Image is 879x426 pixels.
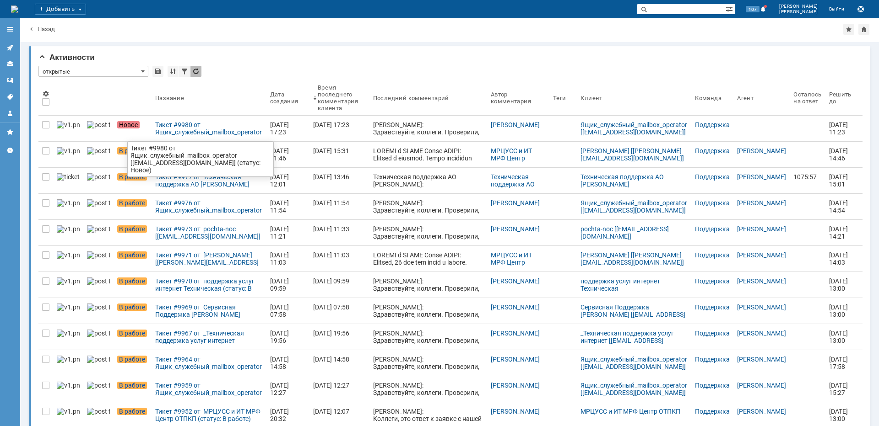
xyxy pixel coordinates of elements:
[737,147,786,154] a: [PERSON_NAME]
[57,225,80,233] img: v1.png
[829,147,849,162] span: [DATE] 14:46
[83,116,114,141] a: post ticket.png
[373,330,483,359] div: [PERSON_NAME]: Здравствуйте, коллеги. Проверили, канал работает штатно,потерь и прерываний не фик...
[266,246,309,272] a: [DATE] 11:03
[581,304,685,325] a: Сервисная Поддержка [PERSON_NAME] [[EMAIL_ADDRESS][DOMAIN_NAME]]
[117,225,147,233] span: В работе
[737,95,754,101] div: Агент
[313,251,349,259] div: [DATE] 11:03
[695,330,730,337] a: Поддержка
[793,91,821,105] div: Осталось на ответ
[369,142,487,167] a: LOREMI d SI AME Conse ADIPI: Elitsed d eiusmod. Tempo incididun utlabo etdoloremagn aliqua en adm...
[53,116,83,141] a: v1.png
[114,246,152,272] a: В работе
[87,225,110,233] img: post ticket.png
[57,304,80,311] img: v1.png
[313,173,349,181] div: [DATE] 13:46
[581,382,689,396] a: Ящик_служебный_mailbox_operator [[EMAIL_ADDRESS][DOMAIN_NAME]]
[53,324,83,350] a: v1.png
[155,408,263,422] div: Тикет #9952 от МРЦУСС и ИТ МРФ Центр ОТПКП (статус: В работе)
[691,80,733,116] th: Команда
[695,304,730,311] a: Поддержка
[83,350,114,376] a: post ticket.png
[855,4,866,15] button: Сохранить лог
[737,251,786,259] a: [PERSON_NAME]
[843,24,854,35] div: Добавить в избранное
[695,251,730,259] a: Поддержка
[825,220,856,245] a: [DATE] 14:21
[155,225,263,240] div: Тикет #9973 от pochta-noc [[EMAIL_ADDRESS][DOMAIN_NAME]] (статус: В работе)
[373,121,483,150] div: [PERSON_NAME]: Здравствуйте, коллеги. Проверили, канал работает штатно,потерь и прерываний не фик...
[117,147,147,154] span: В работе
[117,304,147,311] span: В работе
[695,173,730,181] a: Поддержка
[266,142,309,167] a: [DATE] 11:46
[53,350,83,376] a: v1.png
[373,147,483,337] div: LOREMI d SI AME Conse ADIPI: Elitsed d eiusmod. Tempo incididun utlabo etdoloremagn aliqua en adm...
[825,324,856,350] a: [DATE] 13:00
[57,147,80,154] img: v1.png
[83,246,114,272] a: post ticket.png
[155,277,263,292] div: Тикет #9970 от поддержка услуг интернет Техническая (статус: В работе)
[313,121,349,128] div: [DATE] 17:23
[695,199,730,207] a: Поддержка
[581,251,684,266] a: [PERSON_NAME] [[PERSON_NAME][EMAIL_ADDRESS][DOMAIN_NAME]]
[53,272,83,298] a: v1.png
[309,298,369,324] a: [DATE] 07:58
[152,194,266,219] a: Тикет #9976 от Ящик_служебный_mailbox_operator [[EMAIL_ADDRESS][DOMAIN_NAME]] (статус: В работе)
[491,330,540,337] a: [PERSON_NAME]
[155,382,263,396] div: Тикет #9959 от Ящик_служебный_mailbox_operator [[EMAIL_ADDRESS][DOMAIN_NAME]] (статус: В работе)
[737,304,786,311] a: [PERSON_NAME]
[369,194,487,219] a: [PERSON_NAME]: Здравствуйте, коллеги. Проверили, канал работает штатно,потерь и прерываний не фик...
[829,304,849,318] span: [DATE] 13:00
[57,356,80,363] img: v1.png
[491,277,540,285] a: [PERSON_NAME]
[487,80,549,116] th: Автор комментария
[369,246,487,272] a: LOREMI d SI AME Conse ADIPI: Elitsed, 26 doe tem incid u labore. Etdolore, magnaa enimadmin? V qu...
[733,80,790,116] th: Агент
[83,376,114,402] a: post ticket.png
[825,272,856,298] a: [DATE] 13:00
[373,277,483,307] div: [PERSON_NAME]: Здравствуйте, коллеги. Проверили, канал работает штатно, видим маки в обе стороны.
[83,298,114,324] a: post ticket.png
[270,277,290,292] div: [DATE] 09:59
[309,168,369,193] a: [DATE] 13:46
[373,225,483,255] div: [PERSON_NAME]: Здравствуйте, коллеги. Проверили, канал работает штатно,потерь и прерываний не фик...
[83,194,114,219] a: post ticket.png
[266,168,309,193] a: [DATE] 12:01
[369,376,487,402] a: [PERSON_NAME]: Здравствуйте, коллеги. Проверили, канал работает штатно,потерь и прерываний не фик...
[581,199,689,214] a: Ящик_служебный_mailbox_operator [[EMAIL_ADDRESS][DOMAIN_NAME]]
[57,277,80,285] img: v1.png
[114,220,152,245] a: В работе
[491,173,540,195] a: Техническая поддержка АО [PERSON_NAME]
[266,194,309,219] a: [DATE] 11:54
[42,90,49,97] span: Настройки
[369,324,487,350] a: [PERSON_NAME]: Здравствуйте, коллеги. Проверили, канал работает штатно,потерь и прерываний не фик...
[53,168,83,193] a: ticket_notification.png
[266,298,309,324] a: [DATE] 07:58
[737,330,786,337] a: [PERSON_NAME]
[790,168,825,193] a: 1075:57
[581,147,684,162] a: [PERSON_NAME] [[PERSON_NAME][EMAIL_ADDRESS][DOMAIN_NAME]]
[152,168,266,193] a: Тикет #9977 от Техническая поддержка АО [PERSON_NAME] (статус: В работе)
[83,142,114,167] a: post ticket.png
[313,330,349,337] div: [DATE] 19:56
[737,277,786,285] a: [PERSON_NAME]
[117,251,147,259] span: В работе
[829,408,849,422] span: [DATE] 13:00
[114,324,152,350] a: В работе
[779,9,818,15] span: [PERSON_NAME]
[152,80,266,116] th: Название
[155,304,263,318] div: Тикет #9969 от Сервисная Поддержка [PERSON_NAME] [[EMAIL_ADDRESS][DOMAIN_NAME]] (статус: В работе)
[179,66,190,77] div: Фильтрация...
[168,66,179,77] div: Сортировка...
[581,356,689,370] a: Ящик_служебный_mailbox_operator [[EMAIL_ADDRESS][DOMAIN_NAME]]
[87,382,110,389] img: post ticket.png
[309,80,369,116] th: Время последнего комментария клиента
[491,225,540,233] a: [PERSON_NAME]
[695,225,730,233] a: Поддержка
[553,95,566,101] div: Теги
[155,173,263,188] div: Тикет #9977 от Техническая поддержка АО [PERSON_NAME] (статус: В работе)
[190,66,201,77] div: Обновлять список
[369,220,487,245] a: [PERSON_NAME]: Здравствуйте, коллеги. Проверили, канал работает штатно,потерь и прерываний не фик...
